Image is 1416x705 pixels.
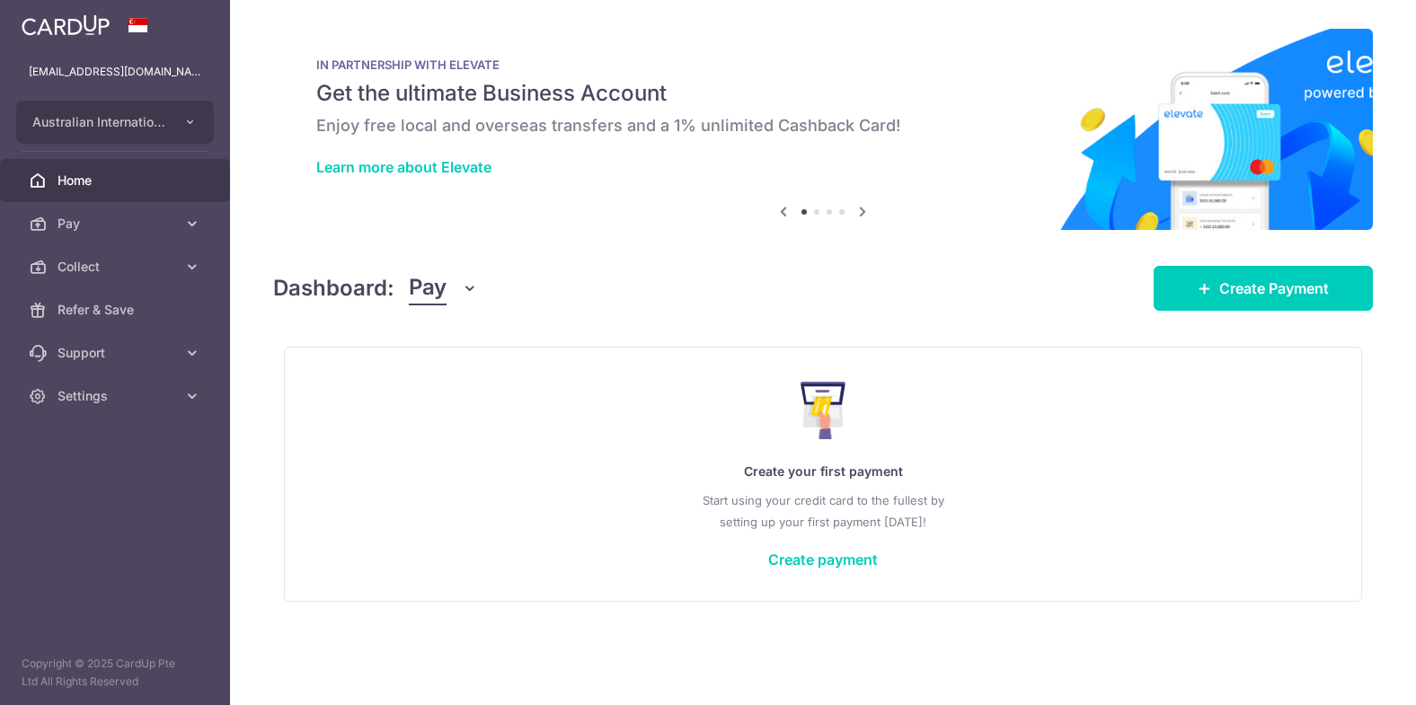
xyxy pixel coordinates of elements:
[409,271,447,305] span: Pay
[321,489,1325,533] p: Start using your credit card to the fullest by setting up your first payment [DATE]!
[273,29,1373,230] img: Renovation banner
[316,79,1330,108] h5: Get the ultimate Business Account
[58,344,176,362] span: Support
[1219,278,1329,299] span: Create Payment
[29,63,201,81] p: [EMAIL_ADDRESS][DOMAIN_NAME]
[321,461,1325,482] p: Create your first payment
[58,215,176,233] span: Pay
[58,172,176,189] span: Home
[316,115,1330,137] h6: Enjoy free local and overseas transfers and a 1% unlimited Cashback Card!
[58,258,176,276] span: Collect
[316,158,491,176] a: Learn more about Elevate
[801,382,846,439] img: Make Payment
[1301,651,1398,696] iframe: Opens a widget where you can find more information
[16,101,214,144] button: Australian International School Pte Ltd
[58,387,176,405] span: Settings
[316,57,1330,72] p: IN PARTNERSHIP WITH ELEVATE
[1154,266,1373,311] a: Create Payment
[58,301,176,319] span: Refer & Save
[22,14,110,36] img: CardUp
[768,551,878,568] a: Create payment
[273,272,394,304] h4: Dashboard:
[32,113,165,131] span: Australian International School Pte Ltd
[409,271,478,305] button: Pay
